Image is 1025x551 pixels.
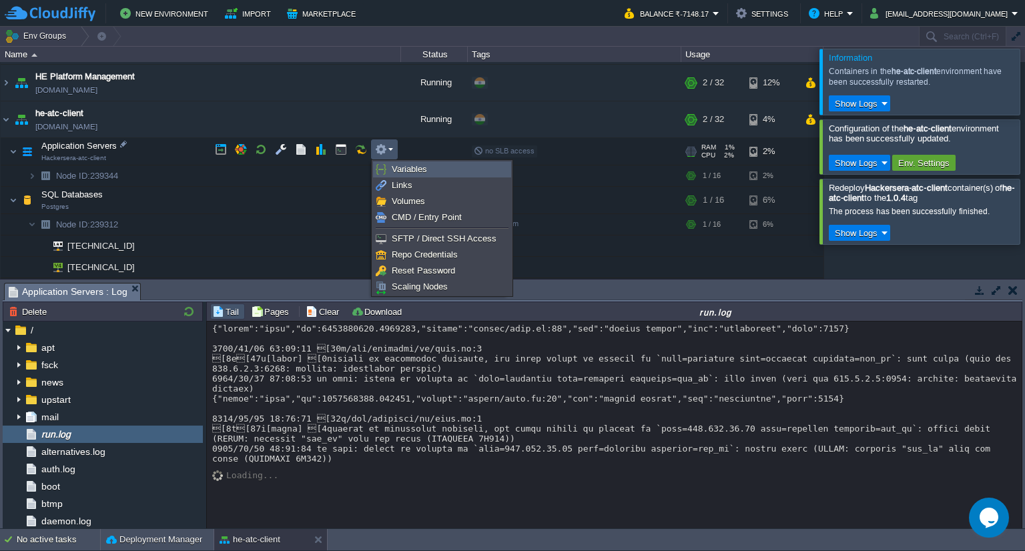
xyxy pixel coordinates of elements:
[39,515,93,527] a: daemon.log
[35,107,83,120] a: he-atc-client
[55,219,120,230] span: 239312
[703,165,721,186] div: 1 / 16
[886,193,906,203] b: 1.0.4
[212,324,1018,464] div: {"lorem":"ipsu","do":6453880620.4969283,"sitame":"consec/adip.el:88","sed":"doeius tempor","inc":...
[36,278,44,299] img: AMDAwAAAACH5BAEAAAAALAAAAAABAAEAAAICRAEAOw==
[12,101,31,137] img: AMDAwAAAACH5BAEAAAAALAAAAAABAAEAAAICRAEAOw==
[411,306,1020,318] div: run.log
[374,231,510,246] a: SFTP / Direct SSH Access
[703,187,724,213] div: 1 / 16
[9,306,51,318] button: Delete
[831,227,882,239] button: Show Logs
[809,5,847,21] button: Help
[9,138,17,165] img: AMDAwAAAACH5BAEAAAAALAAAAAABAAEAAAICRAEAOw==
[374,194,510,209] a: Volumes
[829,53,872,63] span: Information
[66,257,137,278] span: [TECHNICAL_ID]
[402,47,467,62] div: Status
[44,257,63,278] img: AMDAwAAAACH5BAEAAAAALAAAAAABAAEAAAICRAEAOw==
[120,5,212,21] button: New Environment
[474,147,535,155] span: no SLB access
[392,265,455,275] span: Reset Password
[56,171,90,181] span: Node ID:
[41,154,106,162] span: Hackersera-atc-client
[106,533,202,546] button: Deployment Manager
[18,138,37,165] img: AMDAwAAAACH5BAEAAAAALAAAAAABAAEAAAICRAEAOw==
[56,219,90,229] span: Node ID:
[40,141,119,151] a: Application ServersHackersera-atc-client
[1,47,400,62] div: Name
[35,83,97,97] a: [DOMAIN_NAME]
[682,47,823,62] div: Usage
[374,178,510,193] a: Links
[374,280,510,294] a: Scaling Nodes
[39,376,65,388] a: news
[66,278,114,299] span: Public IPv6
[35,70,135,83] span: HE Platform Management
[28,324,35,336] a: /
[55,170,120,181] a: Node ID:239344
[392,164,427,174] span: Variables
[969,498,1012,538] iframe: chat widget
[374,247,510,262] a: Repo Credentials
[625,5,713,21] button: Balance ₹-7148.17
[39,428,73,440] a: run.log
[374,162,510,177] a: Variables
[35,120,97,133] a: [DOMAIN_NAME]
[18,187,37,213] img: AMDAwAAAACH5BAEAAAAALAAAAAABAAEAAAICRAEAOw==
[28,214,36,235] img: AMDAwAAAACH5BAEAAAAALAAAAAABAAEAAAICRAEAOw==
[894,157,954,169] button: Env. Settings
[226,470,278,480] div: Loading...
[39,498,65,510] a: btmp
[44,278,63,299] img: AMDAwAAAACH5BAEAAAAALAAAAAABAAEAAAICRAEAOw==
[831,157,882,169] button: Show Logs
[36,257,44,278] img: AMDAwAAAACH5BAEAAAAALAAAAAABAAEAAAICRAEAOw==
[392,212,462,222] span: CMD / Entry Point
[392,233,496,243] span: SFTP / Direct SSH Access
[9,187,17,213] img: AMDAwAAAACH5BAEAAAAALAAAAAABAAEAAAICRAEAOw==
[39,359,60,371] a: fsck
[392,282,448,292] span: Scaling Nodes
[749,165,793,186] div: 2%
[736,5,792,21] button: Settings
[1,101,11,137] img: AMDAwAAAACH5BAEAAAAALAAAAAABAAEAAAICRAEAOw==
[212,470,226,481] img: AMDAwAAAACH5BAEAAAAALAAAAAABAAEAAAICRAEAOw==
[306,306,343,318] button: Clear
[39,411,61,423] span: mail
[41,203,69,211] span: Postgres
[251,306,293,318] button: Pages
[39,446,107,458] a: alternatives.log
[39,480,62,492] a: boot
[831,97,882,109] button: Show Logs
[39,394,73,406] span: upstart
[829,66,1016,87] div: Containers in the environment have been successfully restarted.
[55,170,120,181] span: 239344
[701,143,716,151] span: RAM
[36,165,55,186] img: AMDAwAAAACH5BAEAAAAALAAAAAABAAEAAAICRAEAOw==
[31,53,37,57] img: AMDAwAAAACH5BAEAAAAALAAAAAABAAEAAAICRAEAOw==
[374,210,510,225] a: CMD / Entry Point
[829,206,1016,217] div: The process has been successfully finished.
[9,284,127,300] span: Application Servers : Log
[39,463,77,475] a: auth.log
[28,165,36,186] img: AMDAwAAAACH5BAEAAAAALAAAAAABAAEAAAICRAEAOw==
[12,65,31,101] img: AMDAwAAAACH5BAEAAAAALAAAAAABAAEAAAICRAEAOw==
[36,214,55,235] img: AMDAwAAAACH5BAEAAAAALAAAAAABAAEAAAICRAEAOw==
[40,140,119,151] span: Application Servers
[749,138,793,165] div: 2%
[36,235,44,256] img: AMDAwAAAACH5BAEAAAAALAAAAAABAAEAAAICRAEAOw==
[66,235,137,256] span: [TECHNICAL_ID]
[749,101,793,137] div: 4%
[749,187,793,213] div: 6%
[212,306,243,318] button: Tail
[40,189,105,199] a: SQL DatabasesPostgres
[39,342,57,354] a: apt
[17,529,100,550] div: No active tasks
[5,27,71,45] button: Env Groups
